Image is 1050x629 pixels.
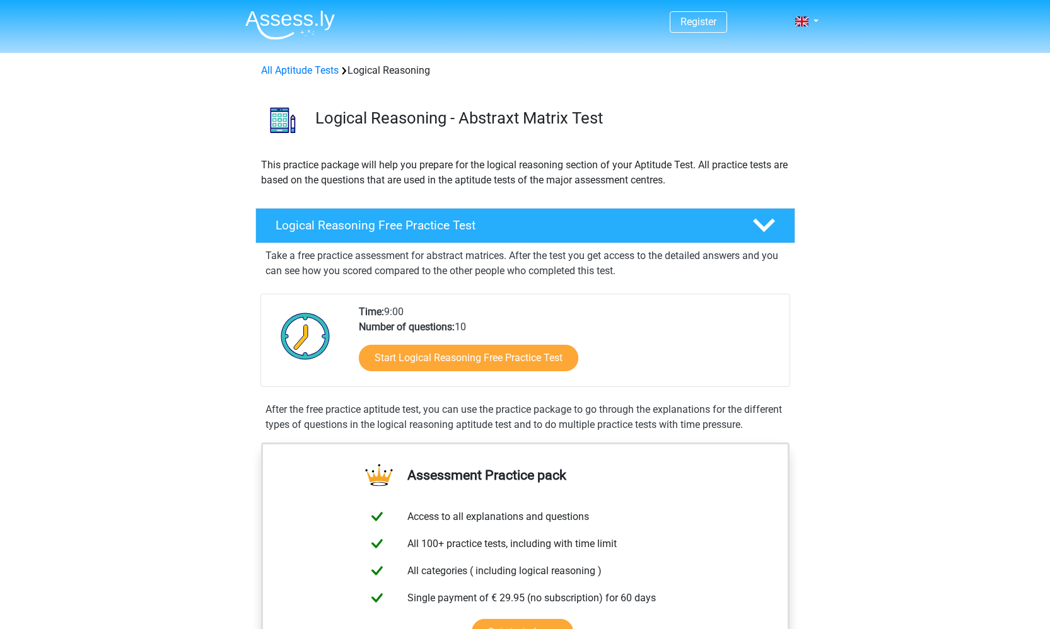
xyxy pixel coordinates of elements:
a: Logical Reasoning Free Practice Test [250,208,800,243]
a: All Aptitude Tests [261,64,339,76]
img: Assessly [245,10,335,40]
b: Time: [359,306,384,318]
b: Number of questions: [359,321,455,333]
img: Clock [274,304,337,367]
img: logical reasoning [256,93,310,147]
div: Logical Reasoning [256,63,795,78]
h3: Logical Reasoning - Abstraxt Matrix Test [315,108,785,128]
h4: Logical Reasoning Free Practice Test [276,218,732,233]
a: Register [680,16,716,28]
div: 9:00 10 [349,304,789,386]
a: Start Logical Reasoning Free Practice Test [359,345,578,371]
p: Take a free practice assessment for abstract matrices. After the test you get access to the detai... [265,248,785,279]
div: After the free practice aptitude test, you can use the practice package to go through the explana... [260,402,790,432]
p: This practice package will help you prepare for the logical reasoning section of your Aptitude Te... [261,158,790,188]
